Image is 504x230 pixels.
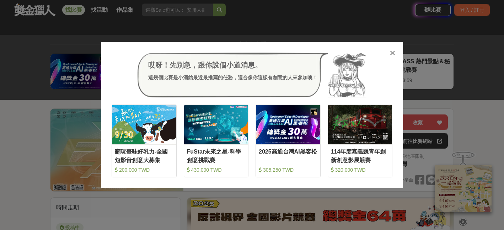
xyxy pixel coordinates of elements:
[256,105,320,144] img: Cover Image
[328,105,393,177] a: Cover Image114年度嘉義縣青年創新創意影展競賽 320,000 TWD
[328,53,366,97] img: Avatar
[148,60,317,70] div: 哎呀！先別急，跟你說個小道消息。
[187,148,246,164] div: FuStar未來之星-科學創意挑戰賽
[112,105,176,144] img: Cover Image
[148,74,317,81] div: 這幾個比賽是小酒館最近最推薦的任務，適合像你這樣有創意的人來參加噢！
[115,148,173,164] div: 翻玩臺味好乳力-全國短影音創意大募集
[115,166,173,173] div: 200,000 TWD
[112,105,177,177] a: Cover Image翻玩臺味好乳力-全國短影音創意大募集 200,000 TWD
[184,105,249,177] a: Cover ImageFuStar未來之星-科學創意挑戰賽 430,000 TWD
[331,166,390,173] div: 320,000 TWD
[331,148,390,164] div: 114年度嘉義縣青年創新創意影展競賽
[184,105,248,144] img: Cover Image
[259,148,317,164] div: 2025高通台灣AI黑客松
[187,166,246,173] div: 430,000 TWD
[256,105,321,177] a: Cover Image2025高通台灣AI黑客松 305,250 TWD
[328,105,392,144] img: Cover Image
[259,166,317,173] div: 305,250 TWD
